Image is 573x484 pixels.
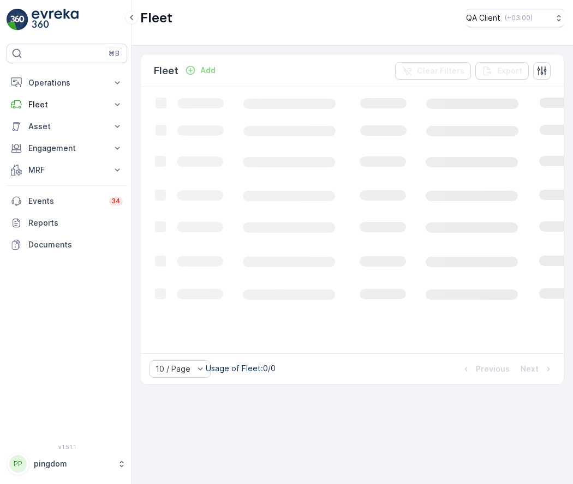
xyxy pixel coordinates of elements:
[181,64,220,77] button: Add
[154,63,178,78] p: Fleet
[395,62,471,80] button: Clear Filters
[7,94,127,116] button: Fleet
[7,234,127,256] a: Documents
[9,455,27,473] div: PP
[497,65,522,76] p: Export
[466,13,500,23] p: QA Client
[28,143,105,154] p: Engagement
[140,9,172,27] p: Fleet
[206,363,276,374] p: Usage of Fleet : 0/0
[520,362,555,376] button: Next
[521,364,539,374] p: Next
[466,9,564,27] button: QA Client(+03:00)
[7,190,127,212] a: Events34
[7,452,127,475] button: PPpingdom
[111,197,121,205] p: 34
[7,444,127,450] span: v 1.51.1
[28,165,105,176] p: MRF
[28,121,105,132] p: Asset
[7,9,28,31] img: logo
[476,364,510,374] p: Previous
[28,77,105,88] p: Operations
[32,9,79,31] img: logo_light-DOdMpM7g.png
[109,49,120,58] p: ⌘B
[28,99,105,110] p: Fleet
[28,239,123,250] p: Documents
[7,116,127,137] button: Asset
[34,458,112,469] p: pingdom
[417,65,464,76] p: Clear Filters
[505,14,533,22] p: ( +03:00 )
[475,62,529,80] button: Export
[7,137,127,159] button: Engagement
[7,212,127,234] a: Reports
[7,72,127,94] button: Operations
[459,362,511,376] button: Previous
[28,196,103,207] p: Events
[200,65,216,76] p: Add
[7,159,127,181] button: MRF
[28,217,123,228] p: Reports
